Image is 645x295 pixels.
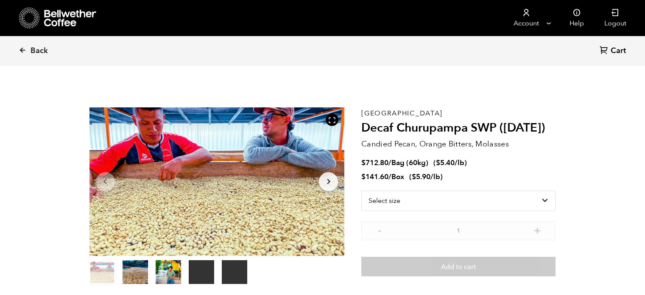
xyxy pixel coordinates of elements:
span: Box [391,172,404,182]
span: /lb [430,172,440,182]
span: Back [31,46,48,56]
span: $ [361,158,366,168]
span: / [388,158,391,168]
span: $ [436,158,440,168]
bdi: 5.90 [412,172,430,182]
span: ( ) [433,158,467,168]
span: ( ) [409,172,443,182]
a: Cart [600,45,628,57]
span: $ [412,172,416,182]
bdi: 712.80 [361,158,388,168]
bdi: 141.60 [361,172,388,182]
button: + [532,225,543,234]
span: Cart [611,46,626,56]
p: Candied Pecan, Orange Bitters, Molasses [361,138,556,150]
button: Add to cart [361,257,556,276]
button: - [374,225,385,234]
span: / [388,172,391,182]
video: Your browser does not support the video tag. [222,260,247,284]
bdi: 5.40 [436,158,455,168]
h2: Decaf Churupampa SWP ([DATE]) [361,121,556,135]
span: $ [361,172,366,182]
video: Your browser does not support the video tag. [189,260,214,284]
span: /lb [455,158,464,168]
span: Bag (60kg) [391,158,428,168]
